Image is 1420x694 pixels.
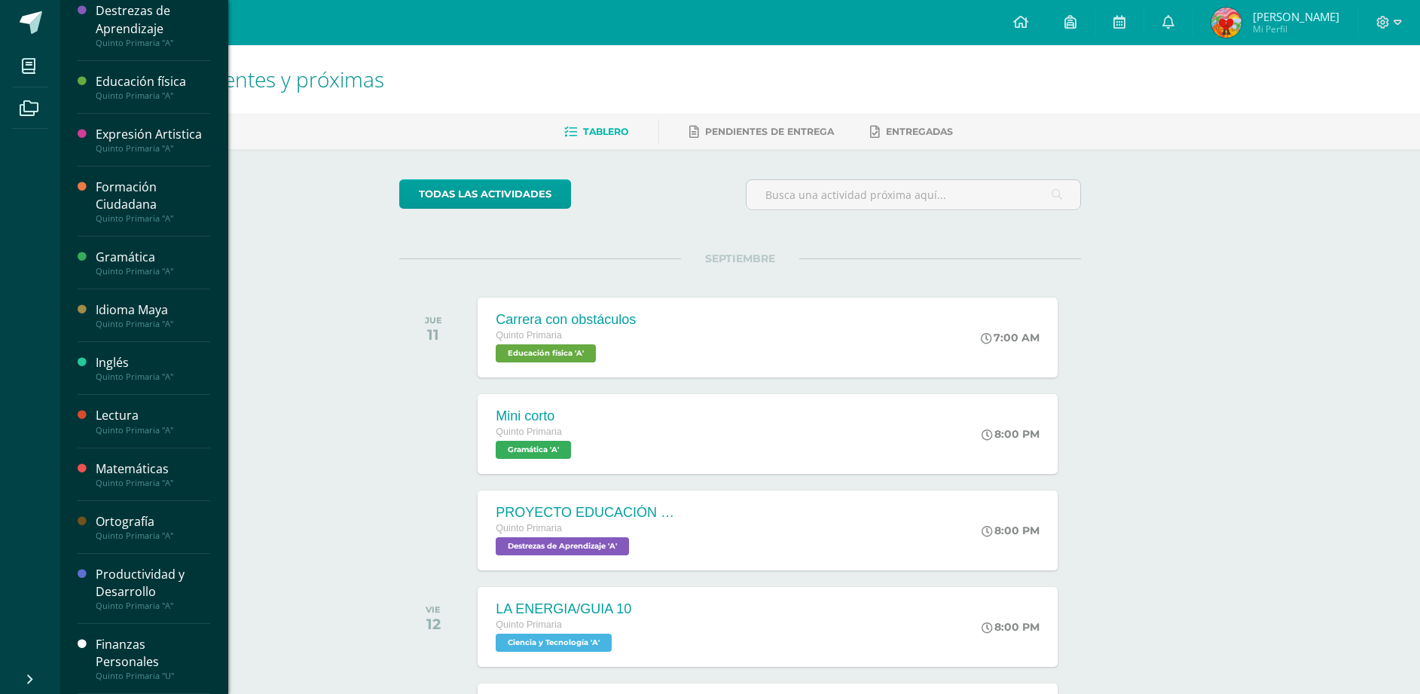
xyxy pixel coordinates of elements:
[399,179,571,209] a: todas las Actividades
[564,120,628,144] a: Tablero
[96,407,210,435] a: LecturaQuinto Primaria "A"
[496,537,629,555] span: Destrezas de Aprendizaje 'A'
[96,90,210,101] div: Quinto Primaria "A"
[496,505,676,521] div: PROYECTO EDUCACIÓN FINANCIERA
[96,407,210,424] div: Lectura
[496,344,596,362] span: Educación física 'A'
[96,566,210,601] div: Productividad y Desarrollo
[96,354,210,371] div: Inglés
[96,38,210,48] div: Quinto Primaria "A"
[705,126,834,137] span: Pendientes de entrega
[96,301,210,319] div: Idioma Maya
[96,460,210,478] div: Matemáticas
[96,636,210,671] div: Finanzas Personales
[96,425,210,436] div: Quinto Primaria "A"
[425,326,442,344] div: 11
[96,266,210,277] div: Quinto Primaria "A"
[96,179,210,213] div: Formación Ciudadana
[1253,23,1339,35] span: Mi Perfil
[496,634,612,652] span: Ciencia y Tecnología 'A'
[96,671,210,681] div: Quinto Primaria "U"
[96,249,210,266] div: Gramática
[870,120,953,144] a: Entregadas
[747,180,1080,209] input: Busca una actividad próxima aquí...
[96,478,210,488] div: Quinto Primaria "A"
[96,460,210,488] a: MatemáticasQuinto Primaria "A"
[96,2,210,47] a: Destrezas de AprendizajeQuinto Primaria "A"
[681,252,799,265] span: SEPTIEMBRE
[96,2,210,37] div: Destrezas de Aprendizaje
[96,354,210,382] a: InglésQuinto Primaria "A"
[96,301,210,329] a: Idioma MayaQuinto Primaria "A"
[583,126,628,137] span: Tablero
[982,427,1040,441] div: 8:00 PM
[426,604,441,615] div: VIE
[96,513,210,541] a: OrtografíaQuinto Primaria "A"
[96,73,210,90] div: Educación física
[96,319,210,329] div: Quinto Primaria "A"
[982,524,1040,537] div: 8:00 PM
[96,126,210,143] div: Expresión Artistica
[96,126,210,154] a: Expresión ArtisticaQuinto Primaria "A"
[96,73,210,101] a: Educación físicaQuinto Primaria "A"
[496,601,631,617] div: LA ENERGIA/GUIA 10
[78,65,384,93] span: Actividades recientes y próximas
[425,315,442,326] div: JUE
[689,120,834,144] a: Pendientes de entrega
[96,636,210,681] a: Finanzas PersonalesQuinto Primaria "U"
[96,566,210,611] a: Productividad y DesarrolloQuinto Primaria "A"
[886,126,953,137] span: Entregadas
[496,408,575,424] div: Mini corto
[96,601,210,611] div: Quinto Primaria "A"
[496,426,562,437] span: Quinto Primaria
[96,249,210,277] a: GramáticaQuinto Primaria "A"
[96,530,210,541] div: Quinto Primaria "A"
[96,143,210,154] div: Quinto Primaria "A"
[496,441,571,459] span: Gramática 'A'
[496,619,562,630] span: Quinto Primaria
[1253,9,1339,24] span: [PERSON_NAME]
[96,213,210,224] div: Quinto Primaria "A"
[426,615,441,633] div: 12
[96,179,210,224] a: Formación CiudadanaQuinto Primaria "A"
[96,513,210,530] div: Ortografía
[981,331,1040,344] div: 7:00 AM
[96,371,210,382] div: Quinto Primaria "A"
[982,620,1040,634] div: 8:00 PM
[496,523,562,533] span: Quinto Primaria
[496,330,562,341] span: Quinto Primaria
[496,312,636,328] div: Carrera con obstáculos
[1211,8,1241,38] img: f8d4f7e4f31f6794352e4c44e504bd77.png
